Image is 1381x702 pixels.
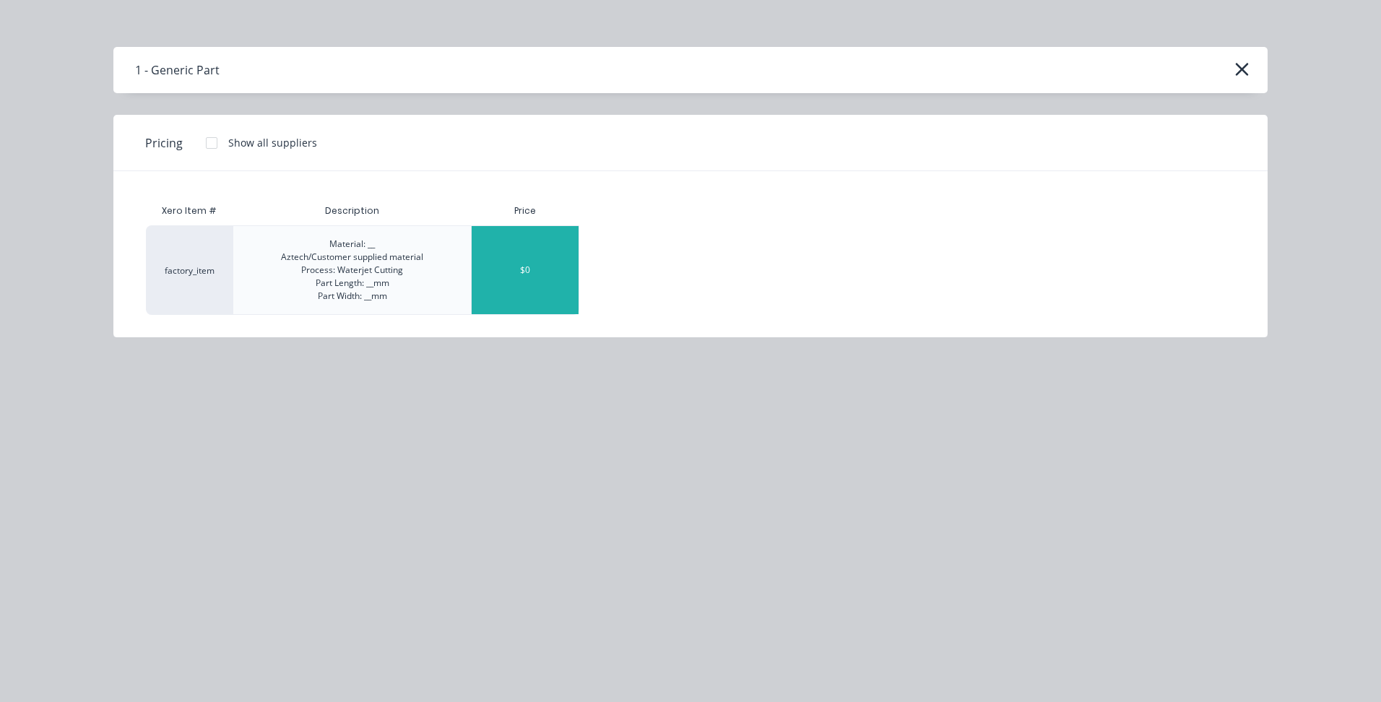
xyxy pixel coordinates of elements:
[146,225,233,315] div: factory_item
[472,226,579,314] div: $0
[281,238,423,303] div: Material: __ Aztech/Customer supplied material Process: Waterjet Cutting Part Length: __mm Part W...
[471,196,579,225] div: Price
[228,135,317,150] div: Show all suppliers
[313,193,391,229] div: Description
[145,134,183,152] span: Pricing
[135,61,220,79] div: 1 - Generic Part
[146,196,233,225] div: Xero Item #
